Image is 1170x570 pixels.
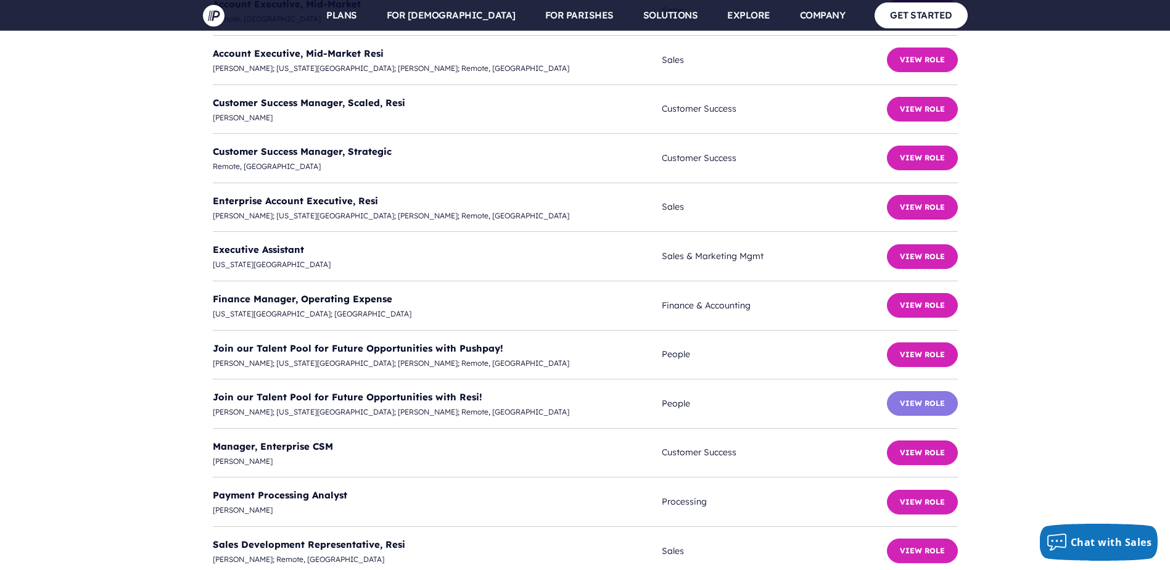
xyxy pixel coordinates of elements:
[662,396,886,411] span: People
[213,111,662,125] span: [PERSON_NAME]
[662,52,886,68] span: Sales
[213,405,662,419] span: [PERSON_NAME]; [US_STATE][GEOGRAPHIC_DATA]; [PERSON_NAME]; Remote, [GEOGRAPHIC_DATA]
[662,347,886,362] span: People
[887,146,958,170] button: View Role
[887,391,958,416] button: View Role
[213,489,347,501] a: Payment Processing Analyst
[887,539,958,563] button: View Role
[887,440,958,465] button: View Role
[213,391,482,403] a: Join our Talent Pool for Future Opportunities with Resi!
[213,539,405,550] a: Sales Development Representative, Resi
[887,490,958,514] button: View Role
[662,249,886,264] span: Sales & Marketing Mgmt
[662,101,886,117] span: Customer Success
[662,199,886,215] span: Sales
[213,342,503,354] a: Join our Talent Pool for Future Opportunities with Pushpay!
[213,160,662,173] span: Remote, [GEOGRAPHIC_DATA]
[662,494,886,510] span: Processing
[662,543,886,559] span: Sales
[213,97,405,109] a: Customer Success Manager, Scaled, Resi
[213,357,662,370] span: [PERSON_NAME]; [US_STATE][GEOGRAPHIC_DATA]; [PERSON_NAME]; Remote, [GEOGRAPHIC_DATA]
[213,455,662,468] span: [PERSON_NAME]
[213,307,662,321] span: [US_STATE][GEOGRAPHIC_DATA]; [GEOGRAPHIC_DATA]
[1040,524,1158,561] button: Chat with Sales
[875,2,968,28] a: GET STARTED
[213,244,304,255] a: Executive Assistant
[887,342,958,367] button: View Role
[662,298,886,313] span: Finance & Accounting
[213,62,662,75] span: [PERSON_NAME]; [US_STATE][GEOGRAPHIC_DATA]; [PERSON_NAME]; Remote, [GEOGRAPHIC_DATA]
[213,209,662,223] span: [PERSON_NAME]; [US_STATE][GEOGRAPHIC_DATA]; [PERSON_NAME]; Remote, [GEOGRAPHIC_DATA]
[887,97,958,122] button: View Role
[213,503,662,517] span: [PERSON_NAME]
[213,440,333,452] a: Manager, Enterprise CSM
[887,244,958,269] button: View Role
[887,293,958,318] button: View Role
[213,47,384,59] a: Account Executive, Mid-Market Resi
[1071,535,1152,549] span: Chat with Sales
[213,195,378,207] a: Enterprise Account Executive, Resi
[213,293,392,305] a: Finance Manager, Operating Expense
[213,146,392,157] a: Customer Success Manager, Strategic
[213,553,662,566] span: [PERSON_NAME]; Remote, [GEOGRAPHIC_DATA]
[213,258,662,271] span: [US_STATE][GEOGRAPHIC_DATA]
[887,47,958,72] button: View Role
[662,445,886,460] span: Customer Success
[662,151,886,166] span: Customer Success
[887,195,958,220] button: View Role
